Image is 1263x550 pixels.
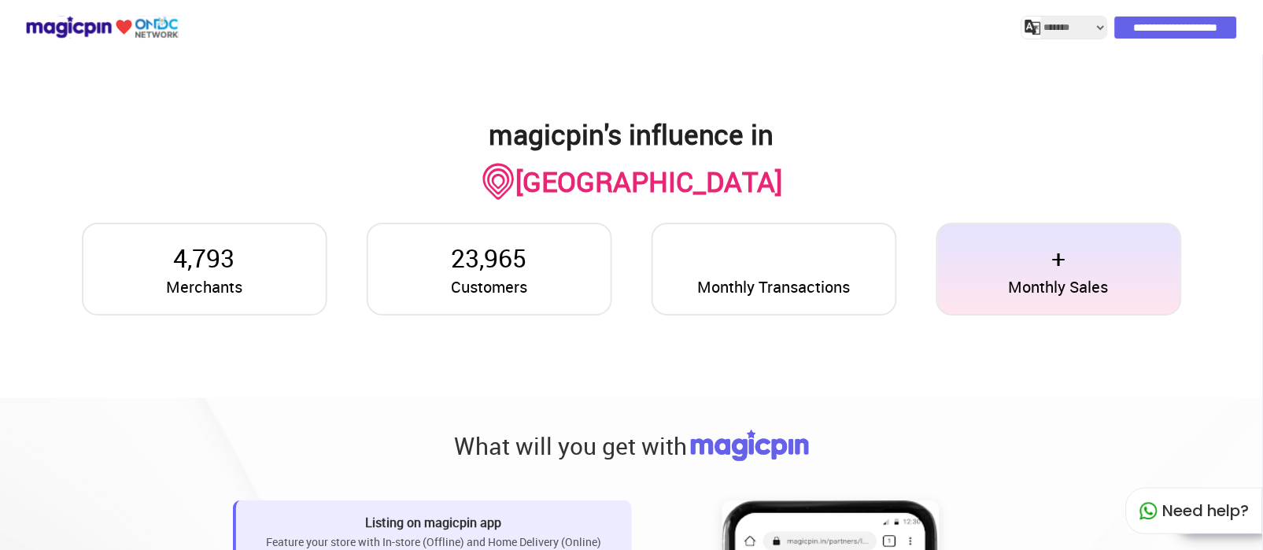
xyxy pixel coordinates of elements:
[452,240,527,276] p: 23,965
[481,116,783,153] h2: magicpin's influence in
[1126,488,1263,534] div: Need help?
[481,161,516,203] img: location-icon
[698,276,851,299] span: Monthly Transactions
[174,240,235,276] p: 4,793
[451,276,527,299] span: Customers
[691,430,809,461] img: Descriptive Image
[454,430,809,461] h2: What will you get with
[1025,20,1041,35] img: j2MGCQAAAABJRU5ErkJggg==
[1139,502,1158,521] img: whatapp_green.7240e66a.svg
[25,13,179,41] img: ondc-logo-new-small.8a59708e.svg
[1009,276,1109,299] span: Monthly Sales
[516,163,783,200] h2: [GEOGRAPHIC_DATA]
[166,276,242,299] span: Merchants
[252,516,616,530] h3: Listing on magicpin app
[1052,240,1066,276] span: +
